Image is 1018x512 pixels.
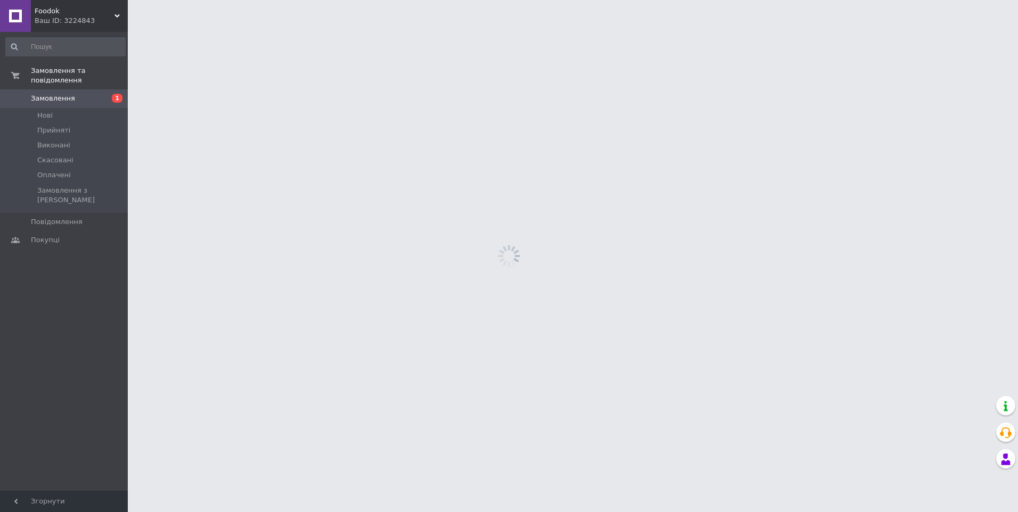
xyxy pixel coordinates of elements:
span: Нові [37,111,53,120]
span: Покупці [31,235,60,245]
span: 1 [112,94,122,103]
span: Foodok [35,6,114,16]
span: Повідомлення [31,217,83,227]
span: Оплачені [37,170,71,180]
span: Замовлення [31,94,75,103]
span: Виконані [37,141,70,150]
span: Скасовані [37,155,73,165]
span: Прийняті [37,126,70,135]
span: Замовлення з [PERSON_NAME] [37,186,125,205]
span: Замовлення та повідомлення [31,66,128,85]
input: Пошук [5,37,126,56]
div: Ваш ID: 3224843 [35,16,128,26]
